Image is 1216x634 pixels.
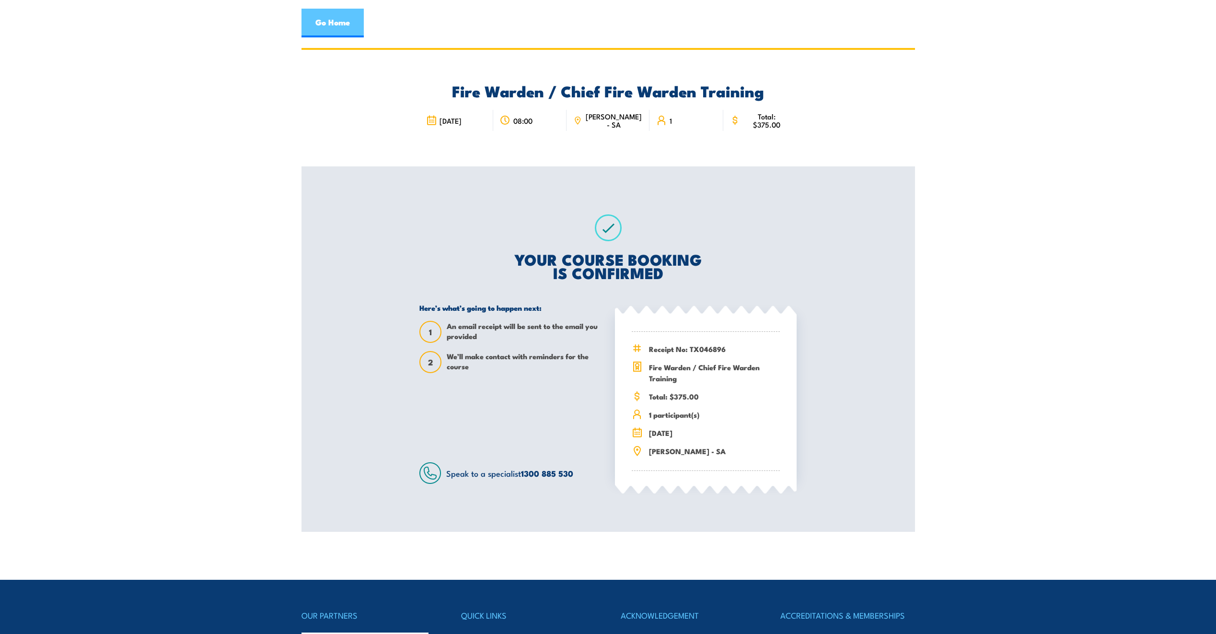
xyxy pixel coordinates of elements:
span: [PERSON_NAME] - SA [585,112,643,129]
span: We’ll make contact with reminders for the course [447,351,601,373]
a: Go Home [301,9,364,37]
span: [DATE] [649,427,780,438]
span: Speak to a specialist [446,467,573,479]
span: Receipt No: TX046896 [649,343,780,354]
a: 1300 885 530 [521,467,573,480]
span: 08:00 [513,117,533,125]
h4: QUICK LINKS [461,609,595,622]
span: 1 participant(s) [649,409,780,420]
span: 2 [420,357,440,367]
span: Total: $375.00 [743,112,790,129]
h4: ACCREDITATIONS & MEMBERSHIPS [780,609,915,622]
h4: OUR PARTNERS [301,609,436,622]
span: Fire Warden / Chief Fire Warden Training [649,362,780,384]
h4: ACKNOWLEDGEMENT [621,609,755,622]
span: 1 [420,327,440,337]
span: Total: $375.00 [649,391,780,402]
h2: YOUR COURSE BOOKING IS CONFIRMED [419,252,797,279]
span: [PERSON_NAME] - SA [649,446,780,457]
span: 1 [670,117,672,125]
h2: Fire Warden / Chief Fire Warden Training [419,84,797,97]
span: [DATE] [440,117,462,125]
h5: Here’s what’s going to happen next: [419,303,601,312]
span: An email receipt will be sent to the email you provided [447,321,601,343]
